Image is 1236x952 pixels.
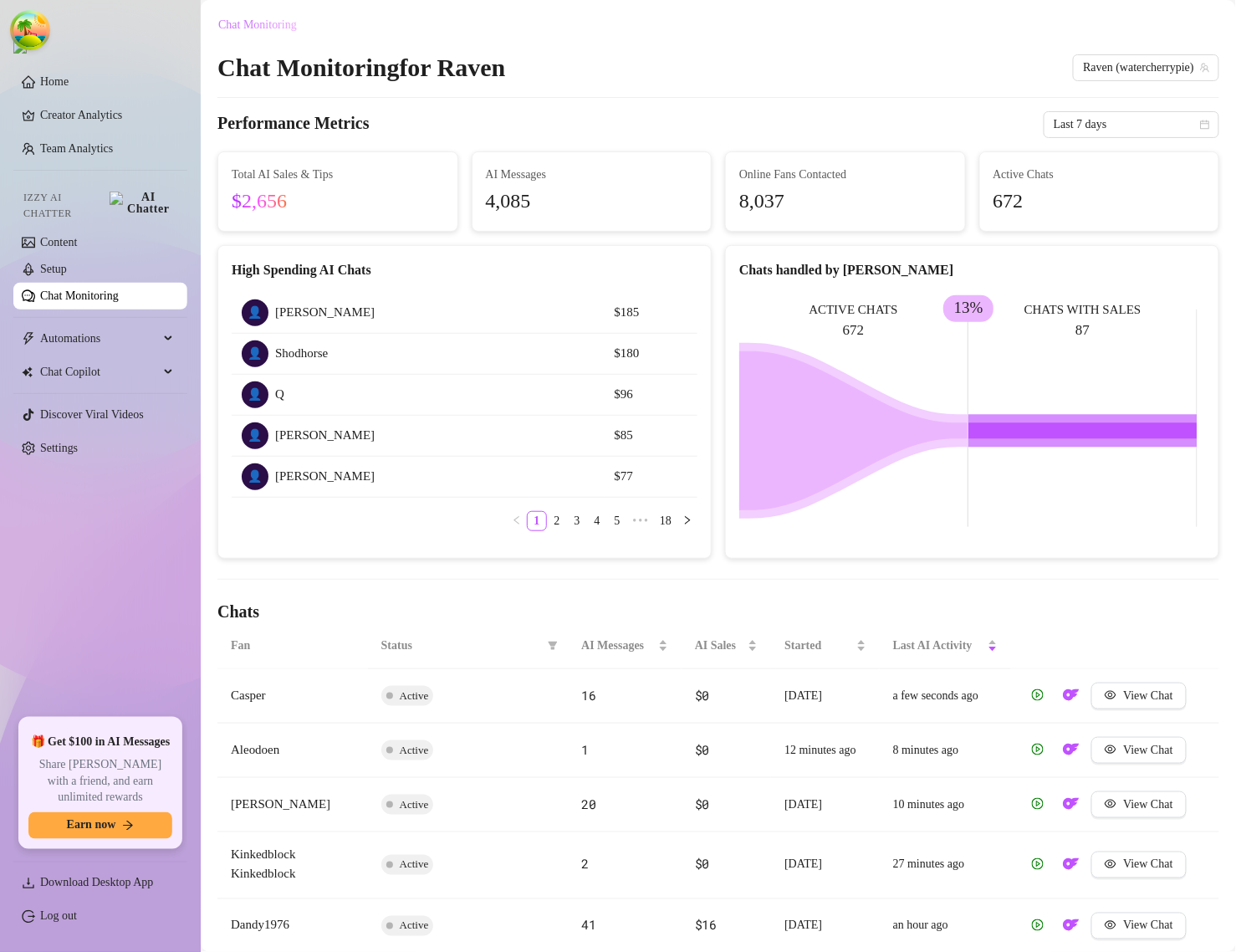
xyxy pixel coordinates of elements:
span: [PERSON_NAME] [275,467,375,487]
span: filter [544,633,561,658]
td: [DATE] [771,832,880,899]
button: View Chat [1091,683,1186,709]
span: Share [PERSON_NAME] with a friend, and earn unlimited rewards [28,756,172,806]
li: Previous Page [507,511,527,531]
td: 8 minutes ago [880,724,1012,778]
span: 16 [581,687,595,704]
img: OF [1063,856,1080,873]
th: AI Messages [568,623,682,669]
li: 4 [587,511,607,531]
span: Started [784,637,853,655]
img: OF [1063,917,1080,934]
div: 👤 [242,381,268,408]
article: $85 [615,426,687,446]
h2: Chat Monitoring for Raven [217,52,505,84]
span: arrow-right [122,820,134,832]
span: ••• [627,511,654,531]
span: [PERSON_NAME] [275,303,375,323]
span: Raven (watercherrypie) [1083,55,1209,80]
a: OF [1058,802,1085,815]
span: View Chat [1123,798,1172,811]
span: Active [400,919,429,932]
span: Active [400,744,429,756]
span: right [682,515,692,525]
span: Automations [40,325,159,352]
span: Last AI Activity [893,637,985,655]
span: AI Messages [581,637,655,655]
a: 5 [608,512,626,530]
a: Creator Analytics [40,102,174,129]
span: [PERSON_NAME] [231,797,330,811]
h4: Chats [217,600,1219,623]
h4: Performance Metrics [217,111,370,138]
div: 👤 [242,340,268,367]
button: OF [1058,791,1085,818]
img: OF [1063,687,1080,704]
td: 12 minutes ago [771,724,880,778]
span: 20 [581,796,595,812]
span: download [22,877,35,890]
button: OF [1058,913,1085,939]
span: team [1200,63,1210,73]
div: High Spending AI Chats [232,259,697,280]
img: Chat Copilot [22,366,33,378]
span: View Chat [1123,858,1172,872]
span: $0 [695,856,709,873]
span: $0 [695,796,709,812]
span: 8,037 [739,186,952,218]
span: Download Desktop App [40,877,153,889]
a: Setup [40,263,67,275]
span: Q [275,385,284,405]
article: $180 [615,344,687,364]
span: 4,085 [486,186,698,218]
button: OF [1058,737,1085,764]
li: 1 [527,511,547,531]
span: Shodhorse [275,344,328,364]
li: 3 [567,511,587,531]
span: View Chat [1123,919,1172,933]
span: Kinkedblock Kinkedblock [231,848,295,882]
td: [DATE] [771,669,880,724]
span: left [512,515,522,525]
a: Chat Monitoring [40,289,119,302]
li: Next Page [677,511,697,531]
a: OF [1058,862,1085,875]
td: [DATE] [771,778,880,832]
li: Next 5 Pages [627,511,654,531]
span: Earn now [67,819,116,832]
li: 2 [547,511,567,531]
span: $2,656 [232,190,287,212]
span: Status [381,637,542,655]
a: Settings [40,442,78,454]
span: thunderbolt [22,332,35,345]
a: 3 [568,512,586,530]
span: Active [400,858,429,871]
img: AI Chatter [110,192,174,215]
span: calendar [1200,120,1210,130]
span: AI Messages [486,166,698,184]
span: 2 [581,856,589,873]
span: Chat Copilot [40,359,159,386]
span: $0 [695,687,709,704]
span: eye [1105,744,1116,755]
span: 672 [993,186,1206,218]
article: $96 [615,385,687,405]
button: left [507,511,527,531]
th: AI Sales [682,623,771,669]
span: View Chat [1123,689,1172,703]
th: Last AI Activity [880,623,1012,669]
button: OF [1058,683,1085,709]
div: 👤 [242,422,268,449]
button: OF [1058,852,1085,878]
span: filter [548,641,558,651]
div: Chats handled by [PERSON_NAME] [739,259,1205,280]
span: Last 7 days [1054,112,1209,137]
button: View Chat [1091,852,1186,878]
span: Online Fans Contacted [739,166,952,184]
button: Earn nowarrow-right [28,812,172,839]
span: Active [400,689,429,702]
a: OF [1058,694,1085,706]
li: 18 [654,511,677,531]
a: Discover Viral Videos [40,408,144,421]
span: $16 [695,917,717,934]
